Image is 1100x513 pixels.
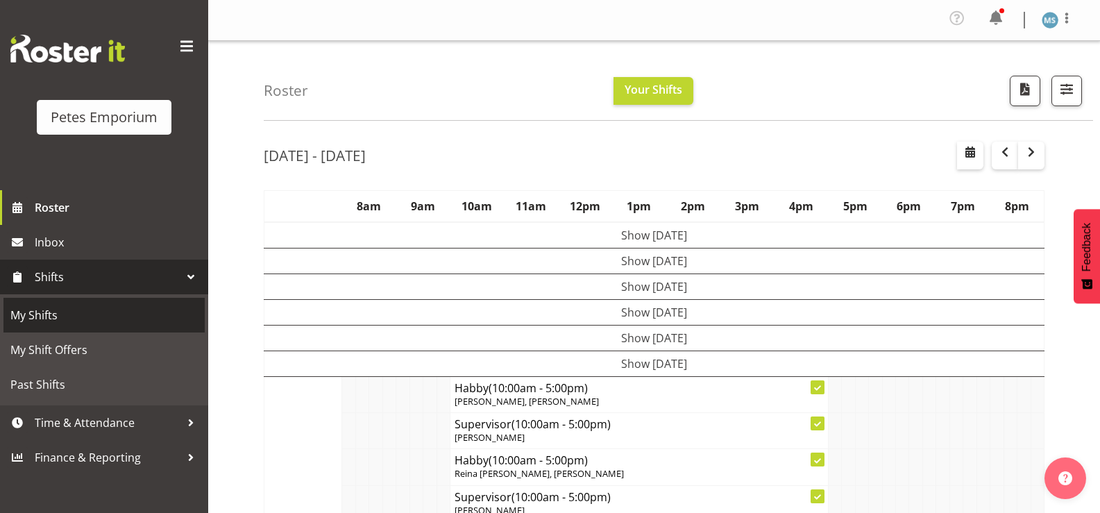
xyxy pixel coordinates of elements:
span: (10:00am - 5:00pm) [489,380,588,396]
span: (10:00am - 5:00pm) [489,453,588,468]
span: Time & Attendance [35,412,180,433]
span: (10:00am - 5:00pm) [511,417,611,432]
span: Roster [35,197,201,218]
button: Filter Shifts [1051,76,1082,106]
th: 10am [450,191,505,223]
img: Rosterit website logo [10,35,125,62]
a: My Shift Offers [3,333,205,367]
img: maureen-sellwood712.jpg [1042,12,1058,28]
th: 1pm [612,191,666,223]
span: Reina [PERSON_NAME], [PERSON_NAME] [455,467,624,480]
th: 8pm [990,191,1044,223]
img: help-xxl-2.png [1058,471,1072,485]
span: Feedback [1081,223,1093,271]
span: Past Shifts [10,374,198,395]
span: My Shift Offers [10,339,198,360]
div: Petes Emporium [51,107,158,128]
th: 12pm [558,191,612,223]
h4: Habby [455,381,824,395]
h4: Habby [455,453,824,467]
a: My Shifts [3,298,205,333]
button: Feedback - Show survey [1074,209,1100,303]
td: Show [DATE] [264,326,1044,351]
button: Select a specific date within the roster. [957,142,983,169]
span: [PERSON_NAME], [PERSON_NAME] [455,395,599,407]
th: 7pm [936,191,990,223]
td: Show [DATE] [264,351,1044,377]
h4: Supervisor [455,490,824,504]
span: Inbox [35,232,201,253]
h4: Roster [264,83,308,99]
h4: Supervisor [455,417,824,431]
th: 3pm [720,191,775,223]
th: 2pm [666,191,720,223]
span: Shifts [35,267,180,287]
th: 9am [396,191,450,223]
th: 11am [504,191,558,223]
th: 8am [342,191,396,223]
th: 4pm [774,191,828,223]
td: Show [DATE] [264,300,1044,326]
span: [PERSON_NAME] [455,431,525,444]
span: My Shifts [10,305,198,326]
td: Show [DATE] [264,249,1044,274]
a: Past Shifts [3,367,205,402]
button: Your Shifts [614,77,693,105]
span: Finance & Reporting [35,447,180,468]
td: Show [DATE] [264,222,1044,249]
span: (10:00am - 5:00pm) [511,489,611,505]
h2: [DATE] - [DATE] [264,146,366,165]
button: Download a PDF of the roster according to the set date range. [1010,76,1040,106]
th: 6pm [882,191,936,223]
td: Show [DATE] [264,274,1044,300]
span: Your Shifts [625,82,682,97]
th: 5pm [828,191,882,223]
